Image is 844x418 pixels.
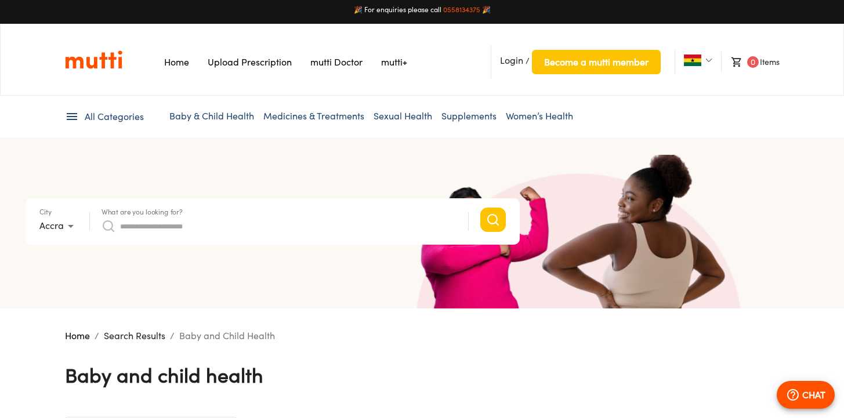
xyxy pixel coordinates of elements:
[169,110,254,122] a: Baby & Child Health
[532,50,661,74] button: Become a mutti member
[263,110,364,122] a: Medicines & Treatments
[39,217,78,235] div: Accra
[381,56,407,68] a: Navigates to mutti+ page
[310,56,363,68] a: Navigates to mutti doctor website
[65,50,122,70] img: Logo
[443,5,480,14] a: 0558134375
[506,110,573,122] a: Women’s Health
[500,54,523,66] span: Login
[164,56,189,68] a: Navigates to Home Page
[65,329,780,343] nav: breadcrumb
[104,329,165,343] p: Search Results
[747,56,759,68] span: 0
[170,329,175,343] li: /
[441,110,497,122] a: Supplements
[544,54,649,70] span: Become a mutti member
[65,330,90,341] a: Home
[480,208,506,232] button: Search
[179,329,275,343] p: Baby and Child Health
[802,388,825,402] p: CHAT
[374,110,432,122] a: Sexual Health
[208,56,292,68] a: Navigates to Prescription Upload Page
[102,209,183,216] label: What are you looking for?
[85,110,144,123] span: All Categories
[95,329,99,343] li: /
[65,363,263,387] h4: Baby and Child Health
[39,209,52,216] label: City
[721,52,779,72] li: Items
[491,45,661,79] li: /
[777,381,835,409] button: CHAT
[705,57,712,64] img: Dropdown
[65,50,122,70] a: Link on the logo navigates to HomePage
[684,54,701,66] img: Ghana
